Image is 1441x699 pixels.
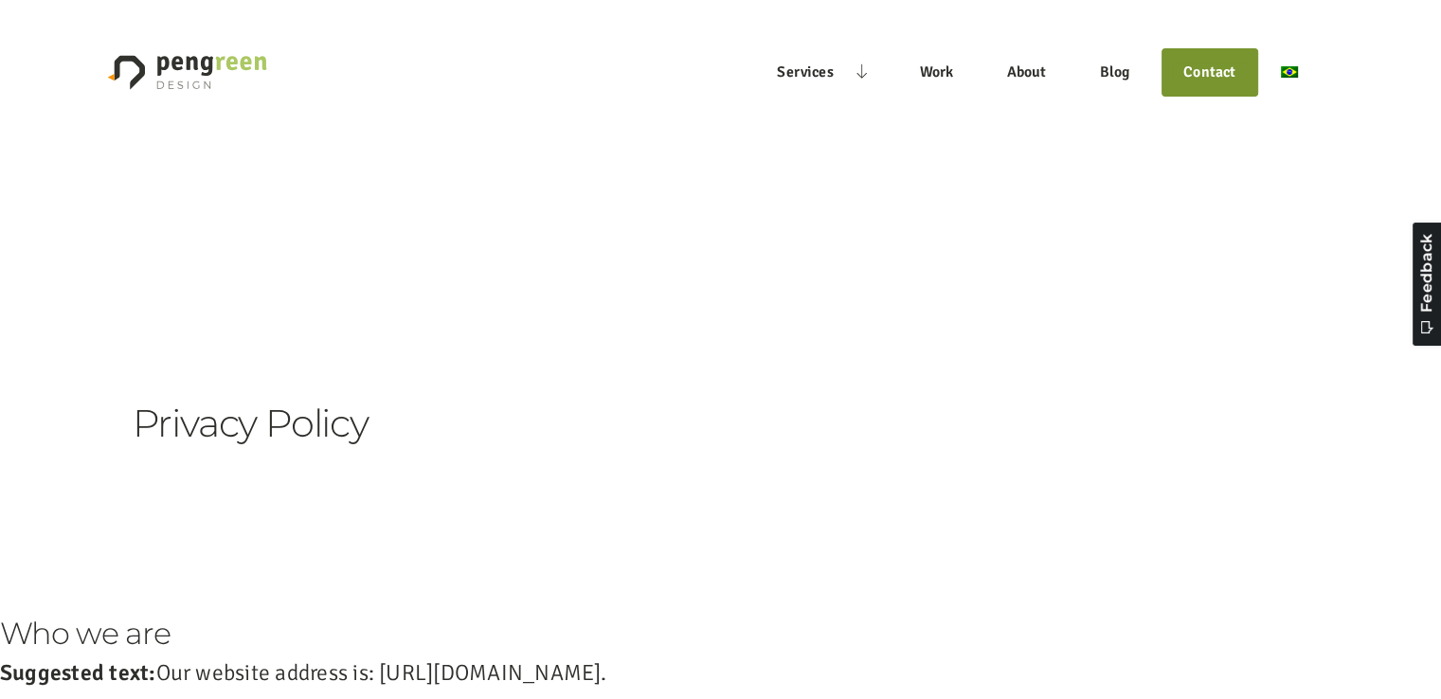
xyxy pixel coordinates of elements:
[1281,66,1298,78] img: Português do Brasil
[12,9,25,21] span: 
[756,48,1303,97] nav: Main
[756,51,855,95] a: Services
[26,5,113,23] span: Feedback
[133,395,369,452] span: Privacy Policy
[855,48,877,97] button: Services sub-menu
[1269,51,1303,95] a: pt_BR
[985,51,1068,95] a: About
[1173,62,1247,84] a: Contact
[1078,51,1151,95] a: Blog
[898,51,975,95] a: Work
